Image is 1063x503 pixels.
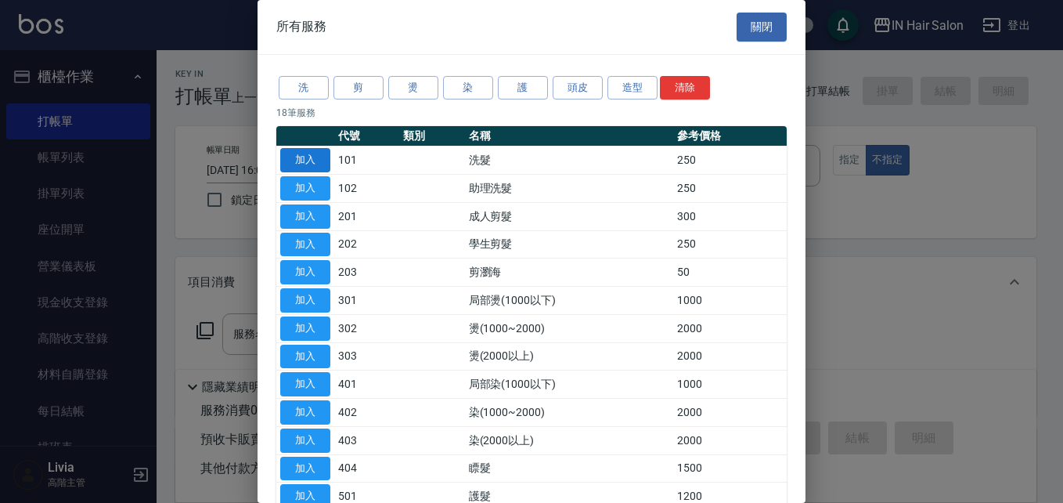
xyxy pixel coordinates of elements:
button: 加入 [280,204,330,229]
th: 參考價格 [673,126,787,147]
span: 所有服務 [276,19,326,34]
button: 護 [498,76,548,100]
td: 1000 [673,371,787,399]
td: 剪瀏海 [465,259,674,287]
button: 加入 [280,457,330,481]
td: 2000 [673,314,787,342]
button: 加入 [280,176,330,201]
td: 洗髮 [465,147,674,175]
button: 頭皮 [553,76,603,100]
button: 燙 [388,76,438,100]
td: 401 [334,371,399,399]
button: 染 [443,76,493,100]
th: 名稱 [465,126,674,147]
td: 燙(1000~2000) [465,314,674,342]
button: 加入 [280,400,330,425]
td: 2000 [673,342,787,371]
td: 局部燙(1000以下) [465,287,674,315]
th: 代號 [334,126,399,147]
td: 1000 [673,287,787,315]
td: 303 [334,342,399,371]
th: 類別 [399,126,464,147]
td: 250 [673,147,787,175]
p: 18 筆服務 [276,106,787,120]
td: 50 [673,259,787,287]
button: 加入 [280,429,330,453]
td: 瞟髮 [465,454,674,483]
button: 洗 [279,76,329,100]
button: 加入 [280,233,330,257]
td: 成人剪髮 [465,202,674,230]
td: 助理洗髮 [465,175,674,203]
td: 201 [334,202,399,230]
button: 加入 [280,372,330,396]
button: 加入 [280,148,330,172]
button: 剪 [333,76,384,100]
td: 學生剪髮 [465,230,674,259]
button: 加入 [280,317,330,341]
td: 染(1000~2000) [465,399,674,427]
td: 402 [334,399,399,427]
td: 404 [334,454,399,483]
button: 關閉 [737,13,787,42]
td: 250 [673,230,787,259]
button: 加入 [280,288,330,313]
td: 局部染(1000以下) [465,371,674,399]
td: 102 [334,175,399,203]
td: 染(2000以上) [465,426,674,454]
td: 301 [334,287,399,315]
td: 202 [334,230,399,259]
td: 2000 [673,399,787,427]
td: 300 [673,202,787,230]
td: 101 [334,147,399,175]
td: 2000 [673,426,787,454]
button: 清除 [660,76,710,100]
button: 加入 [280,345,330,369]
button: 加入 [280,260,330,284]
button: 造型 [607,76,658,100]
td: 203 [334,259,399,287]
td: 1500 [673,454,787,483]
td: 302 [334,314,399,342]
td: 403 [334,426,399,454]
td: 燙(2000以上) [465,342,674,371]
td: 250 [673,175,787,203]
